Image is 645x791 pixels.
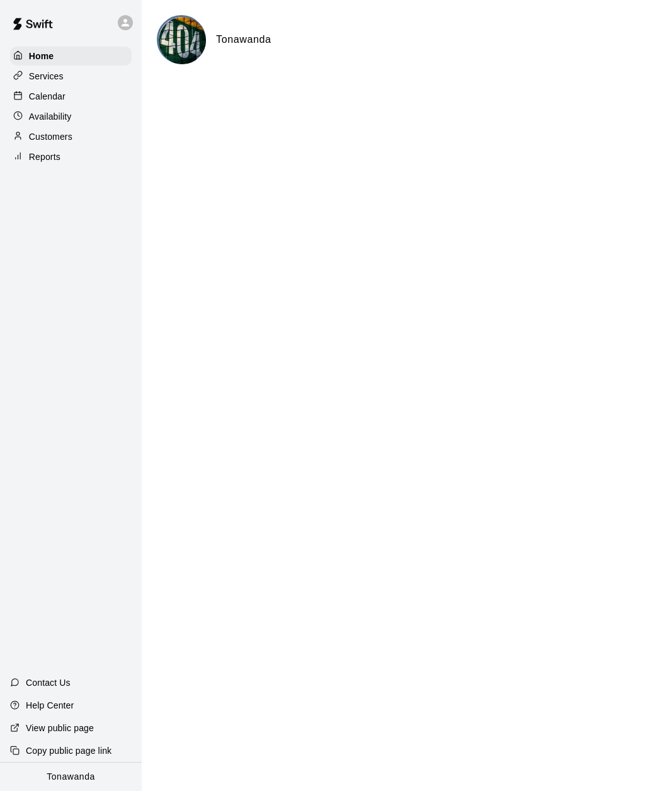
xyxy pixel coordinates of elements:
p: Contact Us [26,676,71,689]
p: Customers [29,130,72,143]
p: Help Center [26,699,74,712]
a: Reports [10,147,132,166]
p: Calendar [29,90,66,103]
p: Home [29,50,54,62]
a: Home [10,47,132,65]
p: Copy public page link [26,744,111,757]
p: Availability [29,110,72,123]
h6: Tonawanda [216,31,271,48]
p: Services [29,70,64,83]
img: Tonawanda logo [159,17,206,64]
p: Tonawanda [47,770,95,783]
p: Reports [29,151,60,163]
a: Availability [10,107,132,126]
p: View public page [26,722,94,734]
a: Customers [10,127,132,146]
a: Calendar [10,87,132,106]
a: Services [10,67,132,86]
